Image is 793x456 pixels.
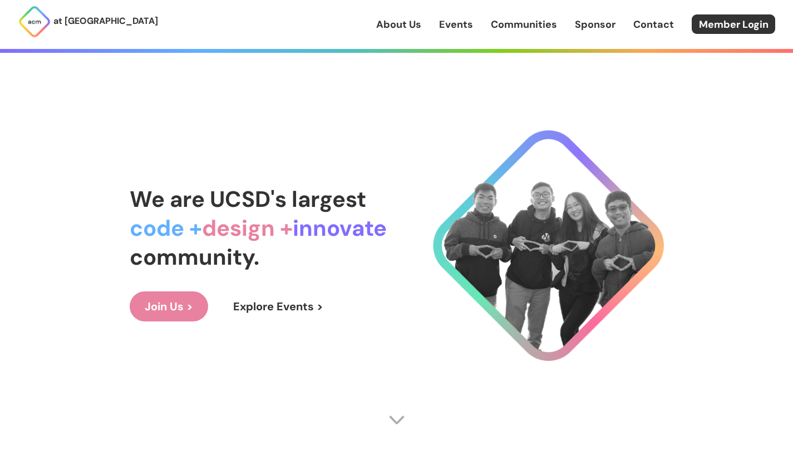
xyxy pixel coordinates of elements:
[130,214,202,242] span: code +
[575,17,615,32] a: Sponsor
[633,17,674,32] a: Contact
[53,14,158,28] p: at [GEOGRAPHIC_DATA]
[18,5,51,38] img: ACM Logo
[18,5,158,38] a: at [GEOGRAPHIC_DATA]
[293,214,387,242] span: innovate
[439,17,473,32] a: Events
[692,14,775,34] a: Member Login
[130,185,366,214] span: We are UCSD's largest
[218,291,338,321] a: Explore Events >
[130,242,259,271] span: community.
[376,17,421,32] a: About Us
[491,17,557,32] a: Communities
[202,214,293,242] span: design +
[388,412,405,428] img: Scroll Arrow
[433,130,664,361] img: Cool Logo
[130,291,208,321] a: Join Us >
